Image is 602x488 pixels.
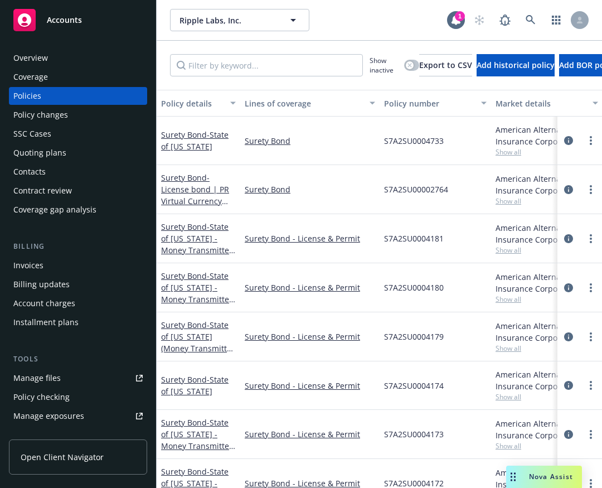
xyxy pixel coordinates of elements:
[468,9,491,31] a: Start snowing
[584,134,598,147] a: more
[384,233,444,244] span: S7A2SU0004181
[384,380,444,392] span: S7A2SU0004174
[13,87,41,105] div: Policies
[170,54,363,76] input: Filter by keyword...
[496,196,598,206] span: Show all
[562,330,575,344] a: circleInformation
[13,369,61,387] div: Manage files
[496,271,598,294] div: American Alternative Insurance Corporation, [GEOGRAPHIC_DATA] Re
[161,417,232,463] a: Surety Bond
[370,56,400,75] span: Show inactive
[9,426,147,444] a: Manage certificates
[9,276,147,293] a: Billing updates
[584,379,598,392] a: more
[9,201,147,219] a: Coverage gap analysis
[384,282,444,293] span: S7A2SU0004180
[584,281,598,294] a: more
[496,418,598,441] div: American Alternative Insurance Corporation, [GEOGRAPHIC_DATA] Re
[13,407,84,425] div: Manage exposures
[13,426,86,444] div: Manage certificates
[9,144,147,162] a: Quoting plans
[161,270,232,316] a: Surety Bond
[562,134,575,147] a: circleInformation
[9,182,147,200] a: Contract review
[496,320,598,344] div: American Alternative Insurance Corporation, [GEOGRAPHIC_DATA] Re
[520,9,542,31] a: Search
[9,163,147,181] a: Contacts
[496,124,598,147] div: American Alternative Insurance Corporation, [GEOGRAPHIC_DATA] Re
[13,163,46,181] div: Contacts
[47,16,82,25] span: Accounts
[384,428,444,440] span: S7A2SU0004173
[384,135,444,147] span: S7A2SU0004733
[21,451,104,463] span: Open Client Navigator
[179,15,276,26] span: Ripple Labs, Inc.
[161,221,232,267] a: Surety Bond
[419,54,472,76] button: Export to CSV
[477,60,555,70] span: Add historical policy
[13,144,66,162] div: Quoting plans
[245,98,363,109] div: Lines of coverage
[9,354,147,365] div: Tools
[419,60,472,70] span: Export to CSV
[161,129,229,152] a: Surety Bond
[161,320,235,365] a: Surety Bond
[496,147,598,157] span: Show all
[13,201,96,219] div: Coverage gap analysis
[562,232,575,245] a: circleInformation
[9,407,147,425] a: Manage exposures
[13,125,51,143] div: SSC Cases
[13,49,48,67] div: Overview
[13,388,70,406] div: Policy checking
[584,330,598,344] a: more
[496,173,598,196] div: American Alternative Insurance Corporation, [GEOGRAPHIC_DATA] Re
[455,11,465,21] div: 1
[477,54,555,76] button: Add historical policy
[496,98,586,109] div: Market details
[245,380,375,392] a: Surety Bond - License & Permit
[13,106,68,124] div: Policy changes
[9,4,147,36] a: Accounts
[496,441,598,451] span: Show all
[506,466,520,488] div: Drag to move
[529,472,573,481] span: Nova Assist
[562,281,575,294] a: circleInformation
[496,294,598,304] span: Show all
[245,428,375,440] a: Surety Bond - License & Permit
[245,282,375,293] a: Surety Bond - License & Permit
[245,135,375,147] a: Surety Bond
[496,369,598,392] div: American Alternative Insurance Corporation, [GEOGRAPHIC_DATA] Re
[562,183,575,196] a: circleInformation
[384,98,474,109] div: Policy number
[562,428,575,441] a: circleInformation
[9,294,147,312] a: Account charges
[161,374,229,397] a: Surety Bond
[384,183,448,195] span: S7A2SU00002764
[9,369,147,387] a: Manage files
[245,331,375,342] a: Surety Bond - License & Permit
[384,331,444,342] span: S7A2SU0004179
[9,87,147,105] a: Policies
[13,294,75,312] div: Account charges
[562,379,575,392] a: circleInformation
[496,222,598,245] div: American Alternative Insurance Corporation, [GEOGRAPHIC_DATA] Re
[13,257,43,274] div: Invoices
[161,172,229,218] a: Surety Bond
[13,182,72,200] div: Contract review
[584,232,598,245] a: more
[584,183,598,196] a: more
[245,233,375,244] a: Surety Bond - License & Permit
[506,466,582,488] button: Nova Assist
[9,388,147,406] a: Policy checking
[584,428,598,441] a: more
[9,68,147,86] a: Coverage
[496,245,598,255] span: Show all
[496,392,598,402] span: Show all
[496,344,598,353] span: Show all
[13,68,48,86] div: Coverage
[494,9,516,31] a: Report a Bug
[9,125,147,143] a: SSC Cases
[545,9,567,31] a: Switch app
[170,9,309,31] button: Ripple Labs, Inc.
